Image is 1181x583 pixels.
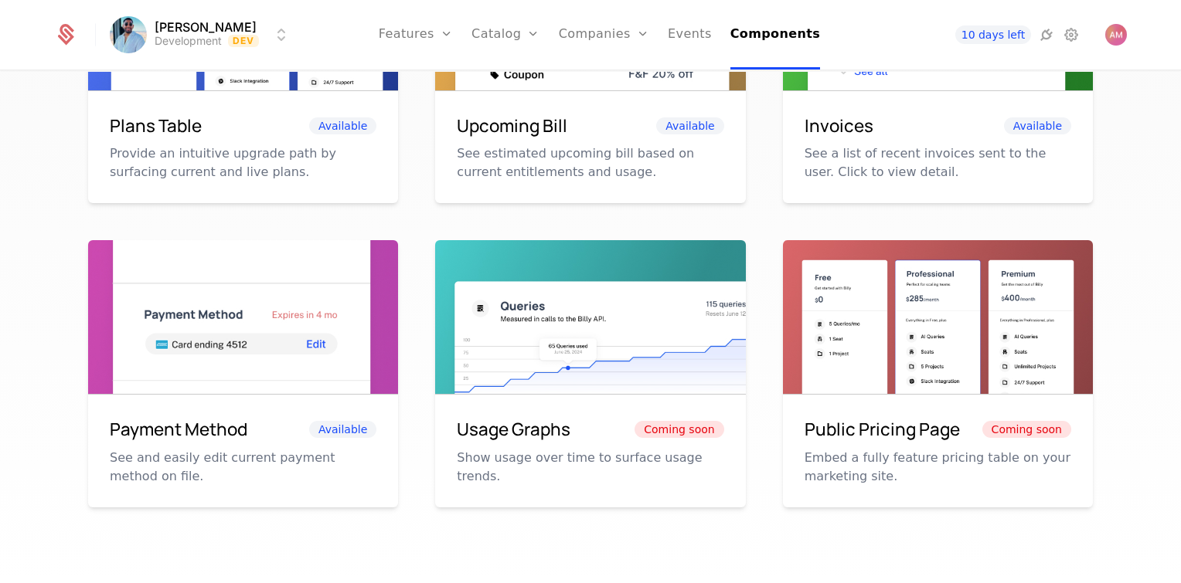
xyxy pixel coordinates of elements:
span: Available [656,117,723,134]
div: Development [155,33,222,49]
img: Ashutosh Mishra [1105,24,1127,46]
h6: Plans Table [110,113,202,139]
button: Open user button [1105,24,1127,46]
p: See a list of recent invoices sent to the user. Click to view detail. [805,144,1071,181]
p: Embed a fully feature pricing table on your marketing site. [805,449,1071,486]
a: 10 days left [955,25,1031,44]
span: Available [309,117,376,134]
p: Show usage over time to surface usage trends. [457,449,723,486]
p: See and easily edit current payment method on file. [110,449,376,486]
span: Available [309,421,376,438]
span: Coming soon [635,421,723,438]
h6: Usage Graphs [457,416,570,442]
img: Ashutosh Mishra [110,16,147,53]
button: Select environment [114,18,291,52]
a: Integrations [1037,25,1056,44]
h6: Invoices [805,113,873,139]
span: [PERSON_NAME] [155,21,257,33]
a: Settings [1062,25,1081,44]
h6: Public Pricing Page [805,416,960,442]
p: See estimated upcoming bill based on current entitlements and usage. [457,144,723,181]
span: Coming soon [982,421,1071,438]
h6: Payment Method [110,416,247,442]
h6: Upcoming Bill [457,113,567,139]
span: Available [1004,117,1071,134]
span: Dev [228,35,260,47]
p: Provide an intuitive upgrade path by surfacing current and live plans. [110,144,376,181]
